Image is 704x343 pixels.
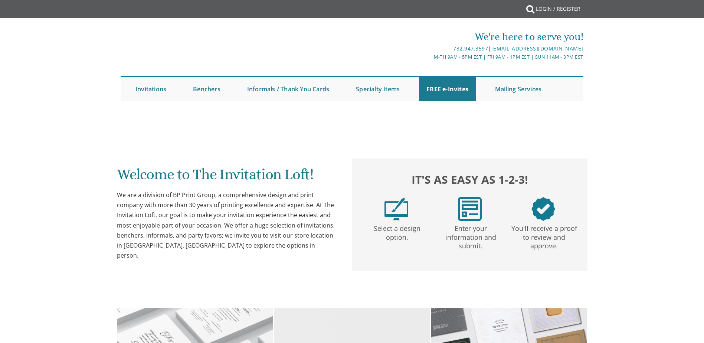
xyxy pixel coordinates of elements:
a: Informals / Thank You Cards [240,77,337,101]
div: M-Th 9am - 5pm EST | Fri 9am - 1pm EST | Sun 11am - 3pm EST [275,53,583,61]
img: step3.png [531,197,555,221]
a: [EMAIL_ADDRESS][DOMAIN_NAME] [491,45,583,52]
img: step2.png [458,197,482,221]
a: Specialty Items [348,77,407,101]
p: You'll receive a proof to review and approve. [509,221,579,251]
a: Invitations [128,77,174,101]
div: We are a division of BP Print Group, a comprehensive design and print company with more than 30 y... [117,190,337,261]
p: Enter your information and submit. [435,221,506,251]
div: We're here to serve you! [275,29,583,44]
a: Mailing Services [488,77,549,101]
img: step1.png [384,197,408,221]
div: | [275,44,583,53]
a: 732.947.3597 [453,45,488,52]
a: FREE e-Invites [419,77,476,101]
a: Benchers [186,77,228,101]
p: Select a design option. [362,221,432,242]
h1: Welcome to The Invitation Loft! [117,166,337,188]
h2: It's as easy as 1-2-3! [360,171,580,188]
